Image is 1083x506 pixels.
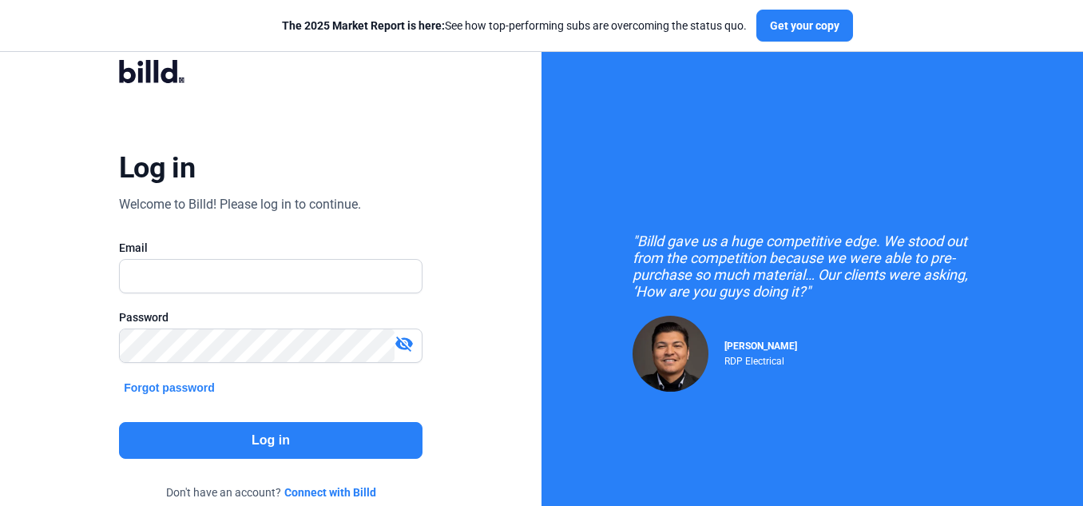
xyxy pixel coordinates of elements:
img: Raul Pacheco [633,316,708,392]
button: Forgot password [119,379,220,396]
div: Password [119,309,422,325]
div: RDP Electrical [724,352,797,367]
div: See how top-performing subs are overcoming the status quo. [282,18,747,34]
a: Connect with Billd [284,484,376,500]
div: Welcome to Billd! Please log in to continue. [119,195,361,214]
div: Log in [119,150,195,185]
span: The 2025 Market Report is here: [282,19,445,32]
button: Log in [119,422,422,459]
mat-icon: visibility_off [395,334,414,353]
div: "Billd gave us a huge competitive edge. We stood out from the competition because we were able to... [633,233,992,300]
span: [PERSON_NAME] [724,341,797,352]
div: Email [119,240,422,256]
button: Get your copy [756,10,853,42]
div: Don't have an account? [119,484,422,500]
